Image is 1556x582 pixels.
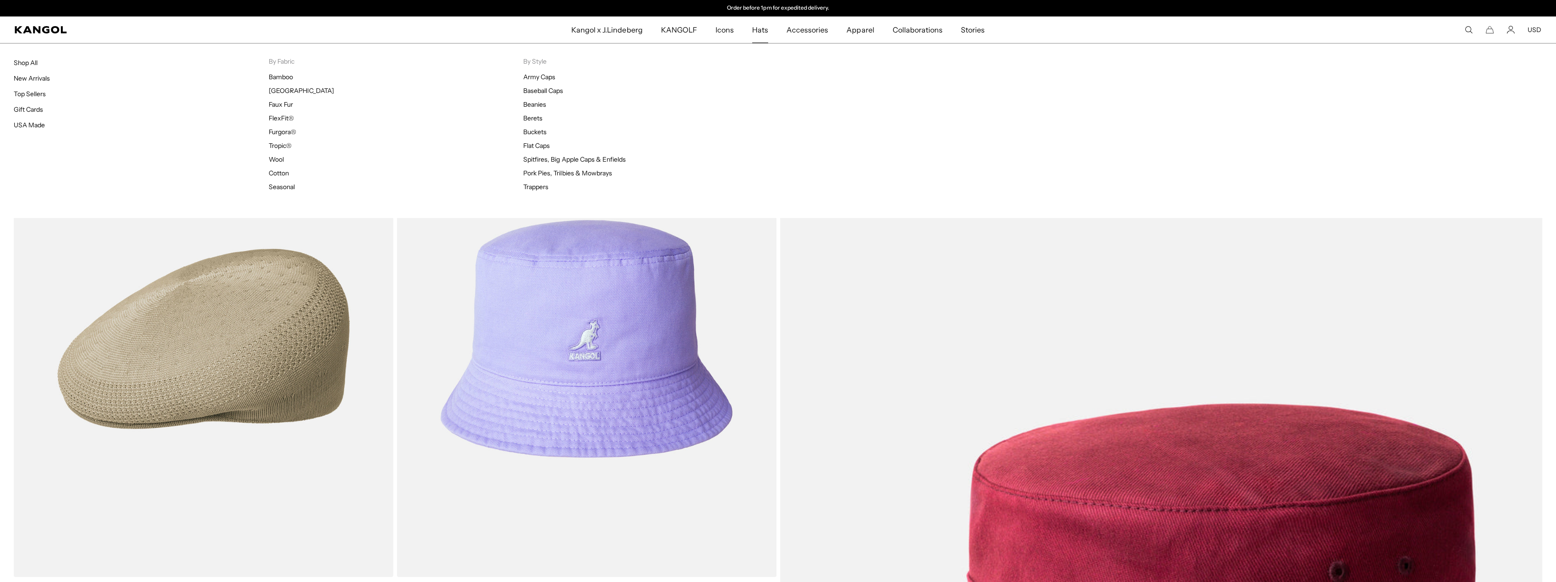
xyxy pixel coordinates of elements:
[684,5,873,12] div: 2 of 2
[14,121,45,129] a: USA Made
[523,141,550,150] a: Flat Caps
[1528,26,1541,34] button: USD
[952,16,994,43] a: Stories
[571,16,643,43] span: Kangol x J.Lindeberg
[651,16,706,43] a: KANGOLF
[269,73,293,81] a: Bamboo
[269,183,295,191] a: Seasonal
[523,57,778,65] p: By Style
[883,16,951,43] a: Collaborations
[727,5,829,12] p: Order before 1pm for expedited delivery.
[523,128,547,136] a: Buckets
[846,16,874,43] span: Apparel
[269,128,296,136] a: Furgora®
[523,169,612,177] a: Pork Pies, Trilbies & Mowbrays
[523,100,546,109] a: Beanies
[1507,26,1515,34] a: Account
[661,16,697,43] span: KANGOLF
[397,101,776,577] img: Washed Bucket Hat
[523,73,555,81] a: Army Caps
[523,183,548,191] a: Trappers
[684,5,873,12] div: Announcement
[743,16,777,43] a: Hats
[786,16,828,43] span: Accessories
[684,5,873,12] slideshow-component: Announcement bar
[14,105,43,114] a: Gift Cards
[269,114,294,122] a: FlexFit®
[777,16,837,43] a: Accessories
[1486,26,1494,34] button: Cart
[14,101,393,577] img: Tropic™ 504 Ventair
[269,169,289,177] a: Cotton
[892,16,942,43] span: Collaborations
[269,155,284,163] a: Wool
[752,16,768,43] span: Hats
[14,59,38,67] a: Shop All
[837,16,883,43] a: Apparel
[706,16,743,43] a: Icons
[1464,26,1473,34] summary: Search here
[523,114,542,122] a: Berets
[269,100,293,109] a: Faux Fur
[961,16,985,43] span: Stories
[14,74,50,82] a: New Arrivals
[523,155,626,163] a: Spitfires, Big Apple Caps & Enfields
[14,90,46,98] a: Top Sellers
[15,26,380,33] a: Kangol
[716,16,734,43] span: Icons
[562,16,652,43] a: Kangol x J.Lindeberg
[269,87,334,95] a: [GEOGRAPHIC_DATA]
[269,141,292,150] a: Tropic®
[523,87,563,95] a: Baseball Caps
[269,57,524,65] p: By Fabric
